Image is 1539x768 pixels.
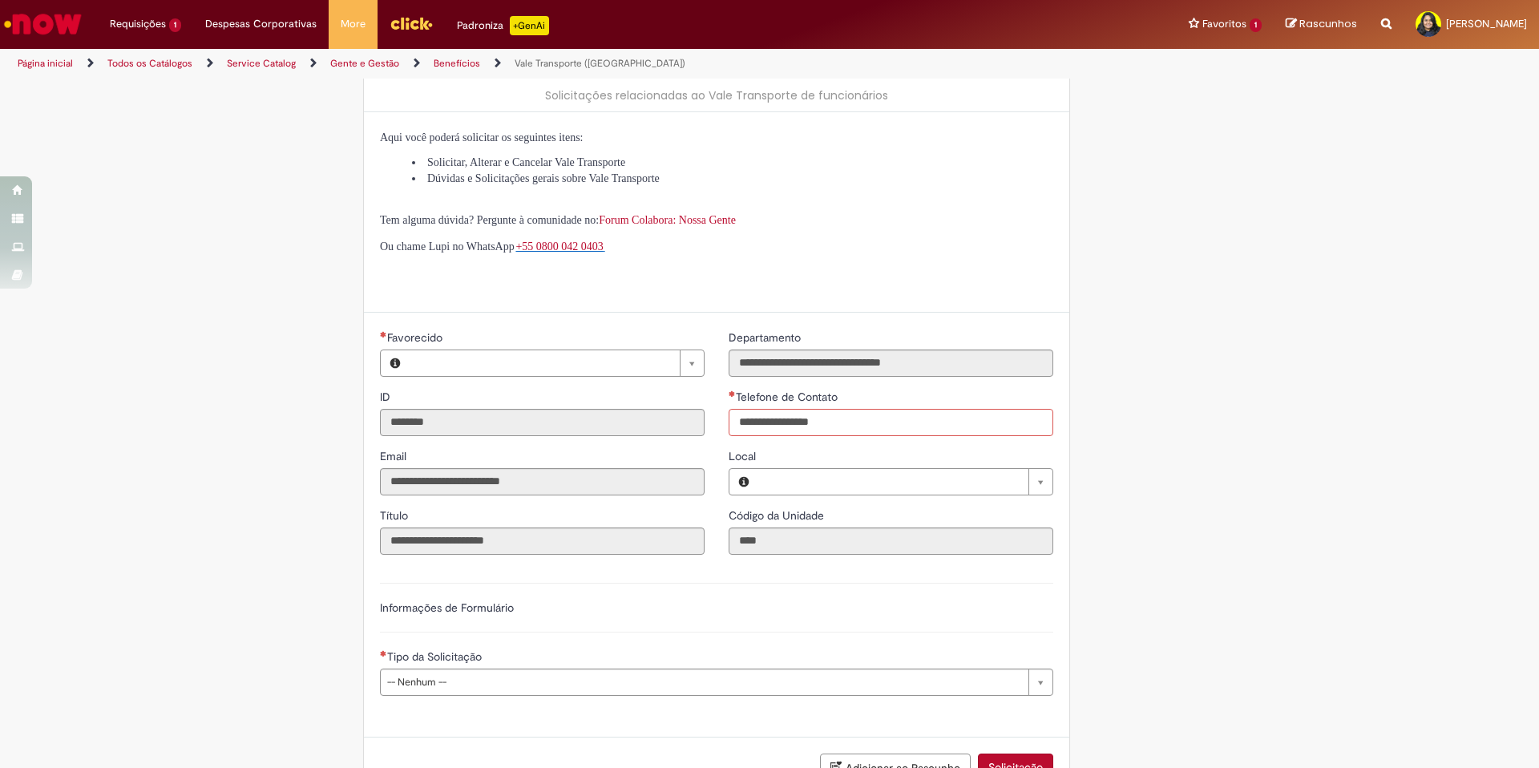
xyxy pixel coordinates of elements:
span: Somente leitura - Departamento [729,330,804,345]
span: Tipo da Solicitação [387,649,485,664]
div: Solicitações relacionadas ao Vale Transporte de funcionários [380,87,1053,103]
li: Solicitar, Alterar e Cancelar Vale Transporte [412,155,1053,171]
img: click_logo_yellow_360x200.png [390,11,433,35]
div: Padroniza [457,16,549,35]
a: Limpar campo Local [758,469,1052,495]
a: Todos os Catálogos [107,57,192,70]
span: 1 [1250,18,1262,32]
span: Requisições [110,16,166,32]
span: Somente leitura - Email [380,449,410,463]
input: ID [380,409,705,436]
input: Email [380,468,705,495]
a: +55 0800 042 0403 [515,239,604,253]
input: Título [380,527,705,555]
span: +55 0800 042 0403 [515,241,603,253]
label: Somente leitura - Departamento [729,329,804,346]
button: Favorecido, Visualizar este registro [381,350,410,376]
label: Somente leitura - Título [380,507,411,523]
span: Somente leitura - Título [380,508,411,523]
a: Service Catalog [227,57,296,70]
span: Telefone de Contato [736,390,841,404]
span: -- Nenhum -- [387,669,1020,695]
a: Página inicial [18,57,73,70]
span: Rascunhos [1299,16,1357,31]
span: Tem alguma dúvida? Pergunte à comunidade no: [380,214,736,226]
span: Somente leitura - Código da Unidade [729,508,827,523]
label: Somente leitura - ID [380,389,394,405]
span: Ou chame Lupi no WhatsApp [380,241,515,253]
span: Aqui você poderá solicitar os seguintes itens: [380,131,584,143]
span: Necessários [380,331,387,338]
input: Telefone de Contato [729,409,1053,436]
span: Despesas Corporativas [205,16,317,32]
button: Local, Visualizar este registro [729,469,758,495]
span: More [341,16,366,32]
a: Vale Transporte ([GEOGRAPHIC_DATA]) [515,57,685,70]
span: 1 [169,18,181,32]
li: Dúvidas e Solicitações gerais sobre Vale Transporte [412,171,1053,187]
a: Forum Colabora: Nossa Gente [599,214,736,226]
p: +GenAi [510,16,549,35]
span: Local [729,449,759,463]
a: Limpar campo Favorecido [410,350,704,376]
span: Necessários - Favorecido [387,330,446,345]
ul: Trilhas de página [12,49,1014,79]
img: ServiceNow [2,8,84,40]
a: Benefícios [434,57,480,70]
span: Favoritos [1202,16,1246,32]
span: Somente leitura - ID [380,390,394,404]
span: Necessários [380,650,387,657]
input: Código da Unidade [729,527,1053,555]
span: [PERSON_NAME] [1446,17,1527,30]
span: Necessários [729,390,736,397]
input: Departamento [729,350,1053,377]
a: Gente e Gestão [330,57,399,70]
label: Informações de Formulário [380,600,514,615]
h2: Vale Transporte ([GEOGRAPHIC_DATA]) [380,53,1053,79]
label: Somente leitura - Código da Unidade [729,507,827,523]
label: Somente leitura - Email [380,448,410,464]
a: Rascunhos [1286,17,1357,32]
